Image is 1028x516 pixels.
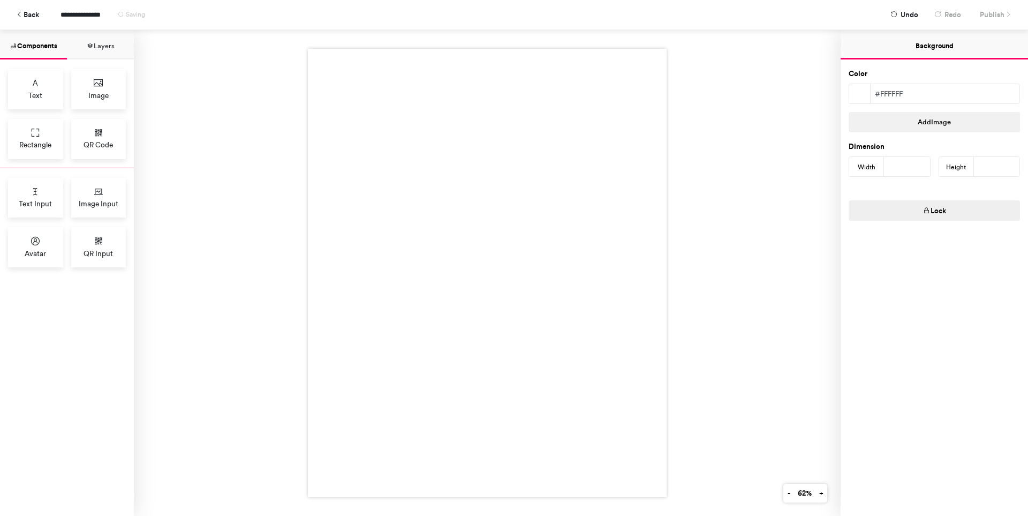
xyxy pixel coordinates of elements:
[793,484,815,503] button: 62%
[901,5,918,24] span: Undo
[885,5,924,24] button: Undo
[849,141,885,152] label: Dimension
[849,200,1020,221] button: Lock
[871,84,1019,103] div: #ffffff
[19,198,52,209] span: Text Input
[84,139,113,150] span: QR Code
[126,11,145,18] span: Saving
[815,484,827,503] button: +
[88,90,109,101] span: Image
[849,112,1020,132] button: AddImage
[783,484,794,503] button: -
[67,30,134,59] button: Layers
[11,5,44,24] button: Back
[19,139,51,150] span: Rectangle
[79,198,118,209] span: Image Input
[939,157,974,177] div: Height
[849,69,867,79] label: Color
[84,248,113,259] span: QR Input
[841,30,1028,59] button: Background
[28,90,42,101] span: Text
[849,157,884,177] div: Width
[25,248,46,259] span: Avatar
